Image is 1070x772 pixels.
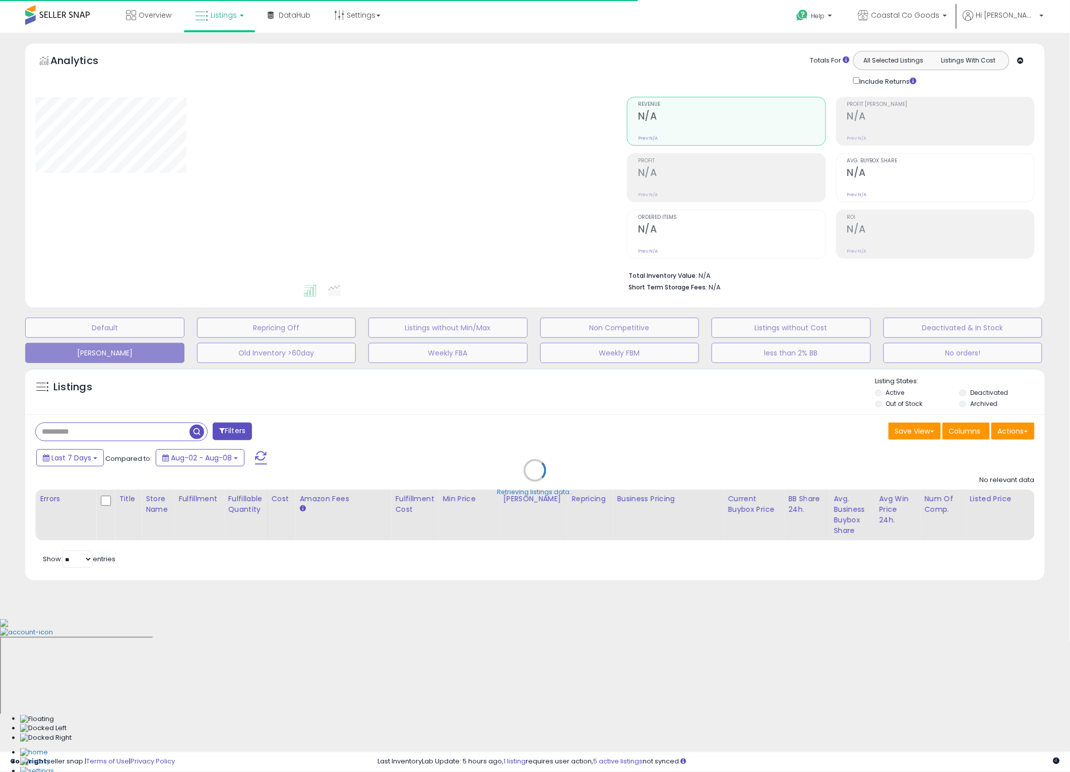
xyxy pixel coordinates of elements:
h2: N/A [638,223,825,237]
span: ROI [847,215,1034,220]
img: Floating [20,715,54,725]
h2: N/A [847,110,1034,124]
img: Home [20,748,48,758]
span: Ordered Items [638,215,825,220]
button: Old Inventory >60day [197,343,356,363]
div: Retrieving listings data.. [497,488,573,497]
span: Profit [PERSON_NAME] [847,102,1034,107]
small: Prev: N/A [847,192,867,198]
button: Listings without Min/Max [368,318,528,338]
span: Profit [638,158,825,164]
i: Get Help [796,9,809,22]
small: Prev: N/A [638,135,658,141]
button: No orders! [884,343,1043,363]
button: Listings without Cost [712,318,871,338]
button: [PERSON_NAME] [25,343,184,363]
span: Revenue [638,102,825,107]
img: Docked Left [20,724,67,734]
span: Hi [PERSON_NAME] [976,10,1037,20]
span: N/A [709,282,721,292]
span: Coastal Co Goods [871,10,940,20]
h5: Analytics [50,53,118,70]
li: N/A [628,269,1027,281]
div: Include Returns [846,75,929,87]
small: Prev: N/A [638,192,658,198]
b: Short Term Storage Fees: [628,283,707,291]
span: Help [811,12,825,20]
h2: N/A [847,167,1034,181]
small: Prev: N/A [847,248,867,254]
div: Totals For [810,56,850,66]
img: Docked Right [20,734,72,743]
span: Avg. Buybox Share [847,158,1034,164]
small: Prev: N/A [638,248,658,254]
button: Listings With Cost [931,54,1006,67]
span: Overview [139,10,171,20]
button: less than 2% BB [712,343,871,363]
h2: N/A [638,110,825,124]
button: Deactivated & In Stock [884,318,1043,338]
button: All Selected Listings [856,54,931,67]
span: Listings [211,10,237,20]
button: Repricing Off [197,318,356,338]
b: Total Inventory Value: [628,271,697,280]
h2: N/A [638,167,825,181]
button: Weekly FBA [368,343,528,363]
a: Hi [PERSON_NAME] [963,10,1044,33]
img: History [20,757,50,767]
h2: N/A [847,223,1034,237]
button: Default [25,318,184,338]
a: Help [789,2,842,33]
span: DataHub [279,10,310,20]
button: Non Competitive [540,318,700,338]
small: Prev: N/A [847,135,867,141]
button: Weekly FBM [540,343,700,363]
